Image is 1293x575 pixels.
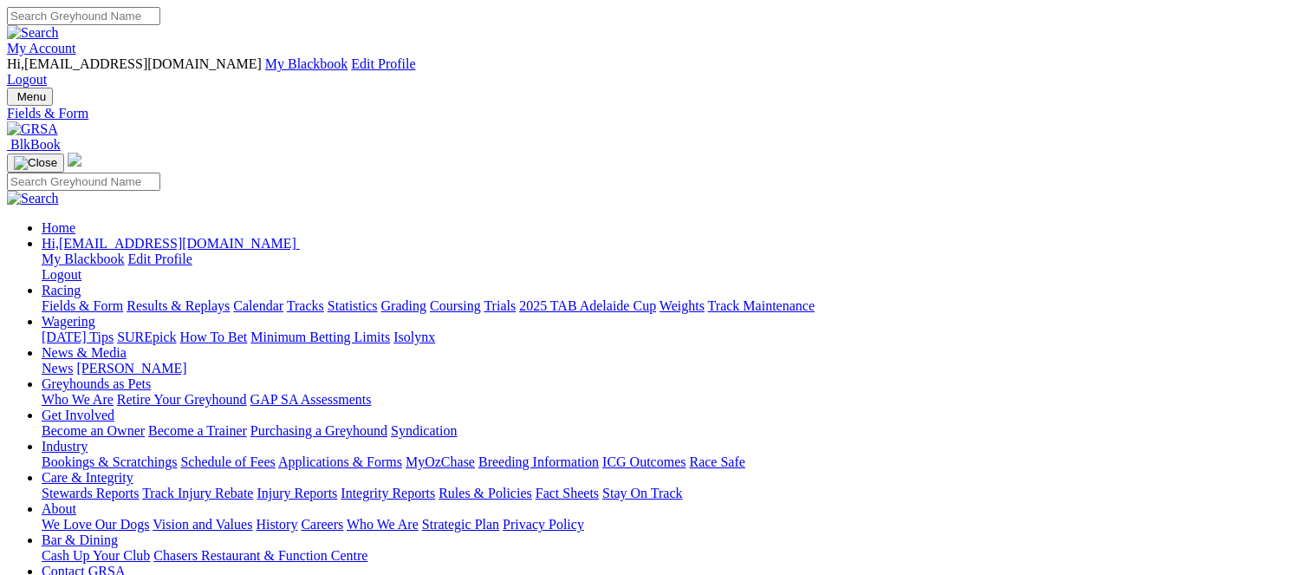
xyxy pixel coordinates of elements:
[602,486,682,500] a: Stay On Track
[128,252,192,266] a: Edit Profile
[42,501,76,516] a: About
[7,7,160,25] input: Search
[341,486,435,500] a: Integrity Reports
[250,423,387,438] a: Purchasing a Greyhound
[42,392,114,407] a: Who We Are
[42,361,73,376] a: News
[7,72,47,87] a: Logout
[602,454,685,469] a: ICG Outcomes
[7,137,61,152] a: BlkBook
[301,517,343,532] a: Careers
[7,56,1286,88] div: My Account
[391,423,457,438] a: Syndication
[347,517,419,532] a: Who We Are
[42,423,145,438] a: Become an Owner
[7,154,64,173] button: Toggle navigation
[7,41,76,56] a: My Account
[42,314,95,329] a: Wagering
[148,423,247,438] a: Become a Trainer
[42,439,88,454] a: Industry
[7,173,160,191] input: Search
[42,236,296,251] span: Hi, [EMAIL_ADDRESS][DOMAIN_NAME]
[328,298,378,313] a: Statistics
[14,156,57,170] img: Close
[68,153,81,167] img: logo-grsa-white.png
[42,283,81,297] a: Racing
[42,298,123,313] a: Fields & Form
[127,298,230,313] a: Results & Replays
[430,298,481,313] a: Coursing
[256,517,297,532] a: History
[536,486,599,500] a: Fact Sheets
[42,267,81,282] a: Logout
[42,298,1286,314] div: Racing
[42,423,1286,439] div: Get Involved
[42,330,1286,345] div: Wagering
[519,298,656,313] a: 2025 TAB Adelaide Cup
[42,252,1286,283] div: Hi,[EMAIL_ADDRESS][DOMAIN_NAME]
[439,486,532,500] a: Rules & Policies
[42,361,1286,376] div: News & Media
[42,470,133,485] a: Care & Integrity
[42,252,125,266] a: My Blackbook
[478,454,599,469] a: Breeding Information
[10,137,61,152] span: BlkBook
[7,56,262,71] span: Hi, [EMAIL_ADDRESS][DOMAIN_NAME]
[484,298,516,313] a: Trials
[393,330,435,344] a: Isolynx
[287,298,324,313] a: Tracks
[117,330,176,344] a: SUREpick
[7,106,1286,121] a: Fields & Form
[7,191,59,206] img: Search
[503,517,584,532] a: Privacy Policy
[153,517,252,532] a: Vision and Values
[117,392,247,407] a: Retire Your Greyhound
[76,361,186,376] a: [PERSON_NAME]
[42,408,114,422] a: Get Involved
[17,90,46,103] span: Menu
[351,56,415,71] a: Edit Profile
[265,56,348,71] a: My Blackbook
[42,533,118,547] a: Bar & Dining
[42,548,150,563] a: Cash Up Your Club
[278,454,402,469] a: Applications & Forms
[422,517,499,532] a: Strategic Plan
[257,486,337,500] a: Injury Reports
[7,25,59,41] img: Search
[42,517,1286,533] div: About
[42,548,1286,564] div: Bar & Dining
[233,298,283,313] a: Calendar
[153,548,367,563] a: Chasers Restaurant & Function Centre
[250,330,390,344] a: Minimum Betting Limits
[406,454,475,469] a: MyOzChase
[659,298,705,313] a: Weights
[250,392,372,407] a: GAP SA Assessments
[42,454,177,469] a: Bookings & Scratchings
[7,88,53,106] button: Toggle navigation
[7,121,58,137] img: GRSA
[42,517,149,532] a: We Love Our Dogs
[42,376,151,391] a: Greyhounds as Pets
[42,220,75,235] a: Home
[42,392,1286,408] div: Greyhounds as Pets
[689,454,744,469] a: Race Safe
[42,486,139,500] a: Stewards Reports
[42,330,114,344] a: [DATE] Tips
[142,486,253,500] a: Track Injury Rebate
[42,345,127,360] a: News & Media
[180,454,275,469] a: Schedule of Fees
[381,298,426,313] a: Grading
[42,486,1286,501] div: Care & Integrity
[42,236,300,251] a: Hi,[EMAIL_ADDRESS][DOMAIN_NAME]
[42,454,1286,470] div: Industry
[180,330,248,344] a: How To Bet
[708,298,815,313] a: Track Maintenance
